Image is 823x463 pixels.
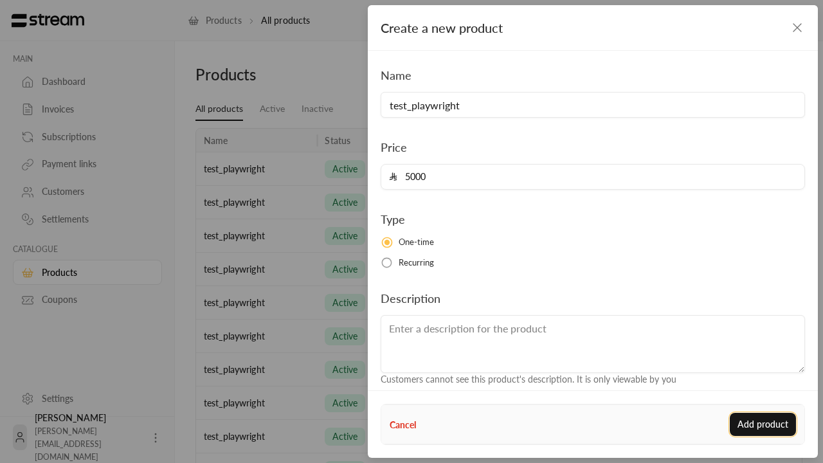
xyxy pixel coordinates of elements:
span: Recurring [399,257,435,269]
label: Description [381,289,440,307]
span: One-time [399,236,435,249]
span: Create a new product [381,20,503,35]
button: Add product [730,413,796,436]
input: Enter the price for the product [397,165,797,189]
label: Type [381,210,405,228]
label: Price [381,138,407,156]
button: Cancel [390,418,416,431]
span: Customers cannot see this product's description. It is only viewable by you [381,374,676,385]
label: Name [381,66,411,84]
input: Enter the name of the product [381,92,805,118]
